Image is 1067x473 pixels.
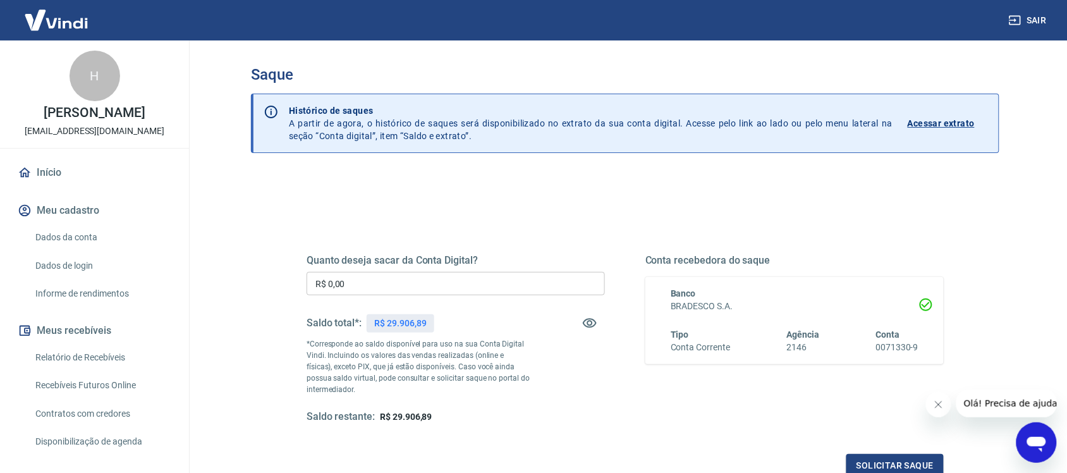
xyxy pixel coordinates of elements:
span: Agência [787,329,820,340]
button: Meus recebíveis [15,317,174,345]
iframe: Mensagem da empresa [956,390,1057,417]
p: A partir de agora, o histórico de saques será disponibilizado no extrato da sua conta digital. Ac... [289,104,893,142]
span: R$ 29.906,89 [380,412,432,422]
a: Dados de login [30,253,174,279]
p: [EMAIL_ADDRESS][DOMAIN_NAME] [25,125,164,138]
div: H [70,51,120,101]
a: Dados da conta [30,224,174,250]
button: Meu cadastro [15,197,174,224]
p: Histórico de saques [289,104,893,117]
p: [PERSON_NAME] [44,106,145,120]
h6: 0071330-9 [875,341,918,354]
iframe: Fechar mensagem [926,392,951,417]
span: Conta [875,329,899,340]
a: Disponibilização de agenda [30,429,174,455]
img: Vindi [15,1,97,39]
h5: Saldo restante: [307,410,375,424]
a: Contratos com credores [30,401,174,427]
h6: 2146 [787,341,820,354]
h5: Quanto deseja sacar da Conta Digital? [307,254,605,267]
a: Início [15,159,174,187]
h3: Saque [251,66,999,83]
span: Banco [671,288,696,298]
span: Tipo [671,329,689,340]
a: Relatório de Recebíveis [30,345,174,371]
span: Olá! Precisa de ajuda? [8,9,106,19]
h6: BRADESCO S.A. [671,300,918,313]
p: *Corresponde ao saldo disponível para uso na sua Conta Digital Vindi. Incluindo os valores das ve... [307,338,530,395]
p: Acessar extrato [908,117,975,130]
p: R$ 29.906,89 [374,317,426,330]
button: Sair [1006,9,1052,32]
a: Acessar extrato [908,104,989,142]
h5: Saldo total*: [307,317,362,329]
a: Informe de rendimentos [30,281,174,307]
iframe: Botão para abrir a janela de mensagens [1016,422,1057,463]
a: Recebíveis Futuros Online [30,372,174,398]
h6: Conta Corrente [671,341,730,354]
h5: Conta recebedora do saque [645,254,944,267]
